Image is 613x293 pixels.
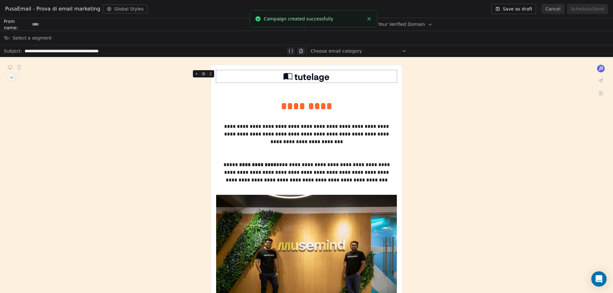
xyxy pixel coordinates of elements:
span: PusaEmail - Prova di email marketing [5,5,100,13]
div: Open Intercom Messenger [591,271,607,287]
span: From name: [4,18,29,31]
button: Cancel [541,4,564,14]
span: Select Your Verified Domain [363,21,425,28]
div: Campaign created successfully [264,16,364,22]
button: Close toast [365,15,373,23]
button: Schedule/Send [567,4,608,14]
button: Global Styles [103,4,148,13]
span: Subject: [4,48,22,56]
button: Save as draft [491,4,536,14]
span: Select a segment [12,35,51,41]
span: To: [4,35,10,41]
span: Choose email category [311,48,362,54]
